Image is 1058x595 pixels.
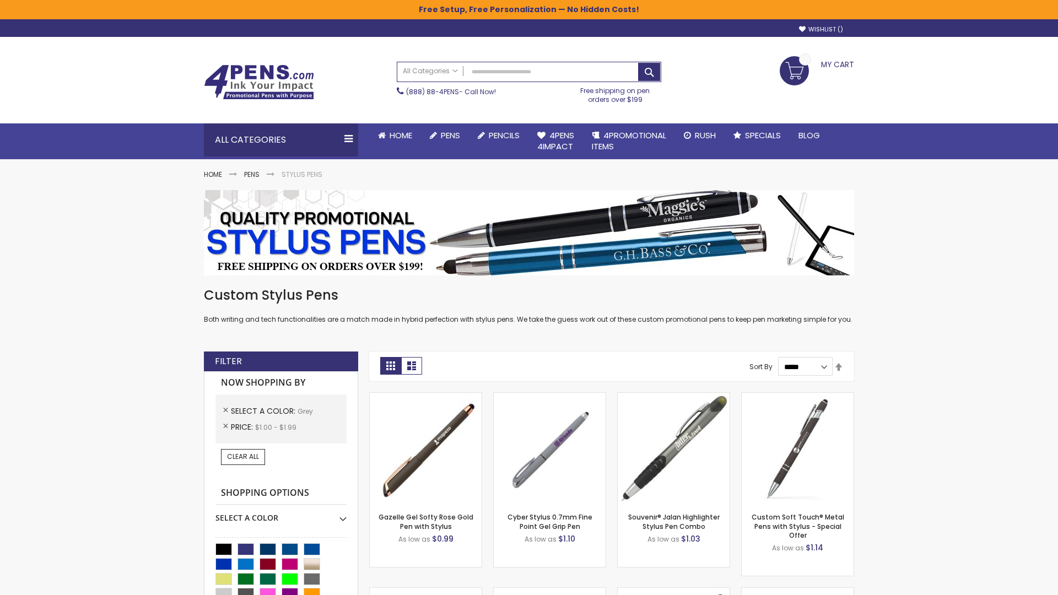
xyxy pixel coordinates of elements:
[798,129,820,141] span: Blog
[244,170,260,179] a: Pens
[397,62,463,80] a: All Categories
[204,286,854,324] div: Both writing and tech functionalities are a match made in hybrid perfection with stylus pens. We ...
[379,512,473,531] a: Gazelle Gel Softy Rose Gold Pen with Stylus
[215,482,347,505] strong: Shopping Options
[489,129,520,141] span: Pencils
[204,190,854,275] img: Stylus Pens
[215,505,347,523] div: Select A Color
[406,87,459,96] a: (888) 88-4PENS
[799,25,843,34] a: Wishlist
[494,392,606,402] a: Cyber Stylus 0.7mm Fine Point Gel Grip Pen-Grey
[204,170,222,179] a: Home
[647,534,679,544] span: As low as
[298,407,313,416] span: Grey
[508,512,592,531] a: Cyber Stylus 0.7mm Fine Point Gel Grip Pen
[749,362,773,371] label: Sort By
[469,123,528,148] a: Pencils
[204,286,854,304] h1: Custom Stylus Pens
[558,533,575,544] span: $1.10
[681,533,700,544] span: $1.03
[231,421,255,432] span: Price
[745,129,781,141] span: Specials
[215,371,347,394] strong: Now Shopping by
[752,512,844,539] a: Custom Soft Touch® Metal Pens with Stylus - Special Offer
[380,357,401,375] strong: Grid
[441,129,460,141] span: Pens
[790,123,829,148] a: Blog
[221,449,265,464] a: Clear All
[618,393,730,505] img: Souvenir® Jalan Highlighter Stylus Pen Combo-Grey
[494,393,606,505] img: Cyber Stylus 0.7mm Fine Point Gel Grip Pen-Grey
[592,129,666,152] span: 4PROMOTIONAL ITEMS
[742,393,854,505] img: Custom Soft Touch® Metal Pens with Stylus-Grey
[528,123,583,159] a: 4Pens4impact
[370,392,482,402] a: Gazelle Gel Softy Rose Gold Pen with Stylus-Grey
[618,392,730,402] a: Souvenir® Jalan Highlighter Stylus Pen Combo-Grey
[398,534,430,544] span: As low as
[525,534,557,544] span: As low as
[432,533,454,544] span: $0.99
[537,129,574,152] span: 4Pens 4impact
[204,64,314,100] img: 4Pens Custom Pens and Promotional Products
[231,405,298,416] span: Select A Color
[370,393,482,505] img: Gazelle Gel Softy Rose Gold Pen with Stylus-Grey
[227,452,259,461] span: Clear All
[725,123,790,148] a: Specials
[675,123,725,148] a: Rush
[403,67,458,75] span: All Categories
[204,123,358,156] div: All Categories
[742,392,854,402] a: Custom Soft Touch® Metal Pens with Stylus-Grey
[215,355,242,367] strong: Filter
[806,542,823,553] span: $1.14
[282,170,322,179] strong: Stylus Pens
[695,129,716,141] span: Rush
[772,543,804,553] span: As low as
[628,512,720,531] a: Souvenir® Jalan Highlighter Stylus Pen Combo
[255,423,296,432] span: $1.00 - $1.99
[390,129,412,141] span: Home
[406,87,496,96] span: - Call Now!
[369,123,421,148] a: Home
[583,123,675,159] a: 4PROMOTIONALITEMS
[569,82,662,104] div: Free shipping on pen orders over $199
[421,123,469,148] a: Pens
